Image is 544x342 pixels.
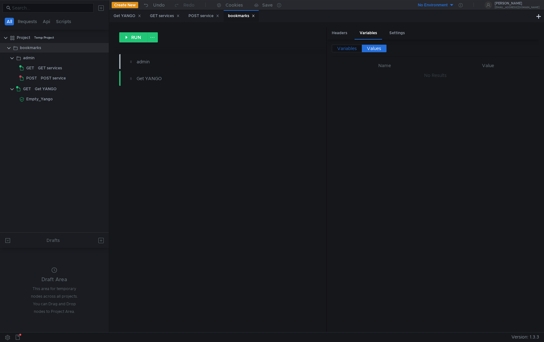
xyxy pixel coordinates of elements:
[23,84,31,94] span: GET
[150,13,180,19] div: GET services
[54,18,73,25] button: Scripts
[112,2,138,8] button: Create New
[41,73,66,83] div: POST service
[226,1,243,9] div: Cookies
[189,13,219,19] div: POST service
[38,63,62,73] div: GET services
[137,58,273,65] div: admin
[119,32,147,42] button: RUN
[138,0,169,10] button: Undo
[46,237,60,244] div: Drafts
[20,43,41,53] div: bookmarks
[5,18,14,25] button: All
[332,62,437,69] th: Name
[35,84,57,94] div: Get YANGO
[367,46,381,51] span: Values
[26,73,37,83] span: POST
[384,27,410,39] div: Settings
[511,332,539,342] span: Version: 1.3.3
[23,53,34,63] div: admin
[327,27,352,39] div: Headers
[437,62,539,69] th: Value
[26,63,34,73] span: GET
[41,18,52,25] button: Api
[12,4,90,11] input: Search...
[169,0,199,10] button: Redo
[153,1,165,9] div: Undo
[17,33,30,42] div: Project
[418,2,448,8] div: No Environment
[355,27,382,40] div: Variables
[228,13,255,19] div: bookmarks
[183,1,195,9] div: Redo
[495,2,540,5] div: [PERSON_NAME]
[26,94,53,104] div: Empty_Yango
[16,18,39,25] button: Requests
[262,3,273,7] div: Save
[495,6,540,9] div: [EMAIL_ADDRESS][DOMAIN_NAME]
[114,13,141,19] div: Get YANGO
[424,73,447,78] nz-embed-empty: No Results
[137,75,273,82] div: Get YANGO
[34,33,54,42] div: Temp Project
[337,46,357,51] span: Variables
